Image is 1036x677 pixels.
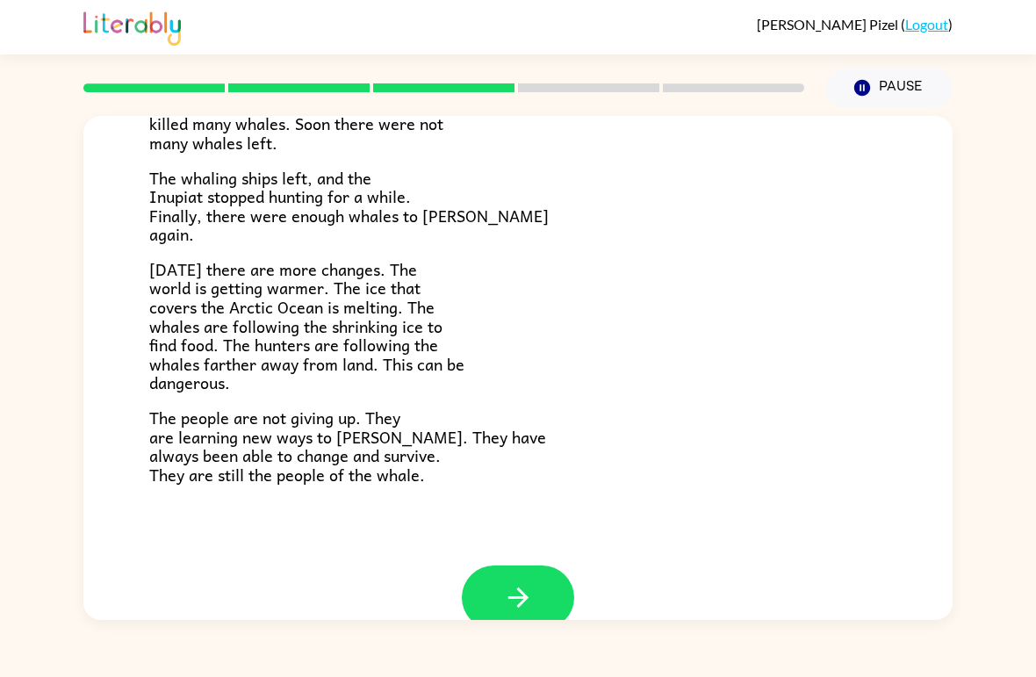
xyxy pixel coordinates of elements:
img: Literably [83,7,181,46]
a: Logout [905,16,948,32]
span: The people are not giving up. They are learning new ways to [PERSON_NAME]. They have always been ... [149,405,546,487]
button: Pause [825,68,953,108]
div: ( ) [757,16,953,32]
span: [DATE] there are more changes. The world is getting warmer. The ice that covers the Arctic Ocean ... [149,256,464,396]
span: The whaling ships left, and the Inupiat stopped hunting for a while. Finally, there were enough w... [149,165,549,248]
span: [PERSON_NAME] Pizel [757,16,901,32]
